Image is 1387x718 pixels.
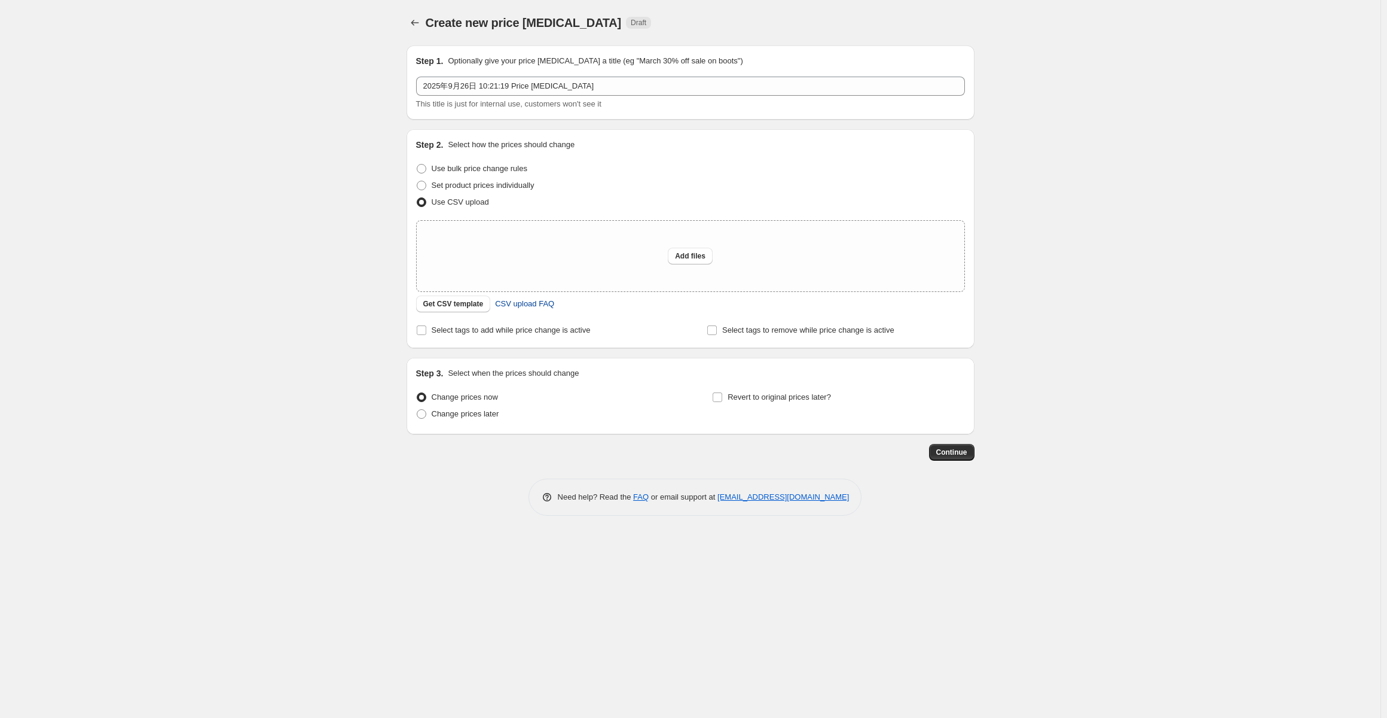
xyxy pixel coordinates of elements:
span: Continue [936,448,967,457]
span: Change prices later [432,409,499,418]
span: or email support at [649,492,717,501]
span: Draft [631,18,646,28]
span: This title is just for internal use, customers won't see it [416,99,601,108]
span: Use CSV upload [432,197,489,206]
span: CSV upload FAQ [495,298,554,310]
span: Change prices now [432,393,498,401]
h2: Step 1. [416,55,444,67]
span: Add files [675,251,705,261]
span: Select tags to add while price change is active [432,325,591,334]
h2: Step 3. [416,367,444,379]
span: Use bulk price change rules [432,164,527,173]
p: Select when the prices should change [448,367,579,379]
span: Get CSV template [423,299,484,309]
a: [EMAIL_ADDRESS][DOMAIN_NAME] [717,492,849,501]
p: Optionally give your price [MEDICAL_DATA] a title (eg "March 30% off sale on boots") [448,55,743,67]
button: Get CSV template [416,296,491,312]
button: Continue [929,444,974,461]
a: CSV upload FAQ [488,294,561,314]
span: Revert to original prices later? [728,393,831,401]
a: FAQ [633,492,649,501]
h2: Step 2. [416,139,444,151]
span: Create new price [MEDICAL_DATA] [426,16,622,29]
button: Add files [668,248,713,264]
span: Set product prices individually [432,181,534,190]
button: Price change jobs [407,14,423,31]
input: 30% off holiday sale [416,77,965,96]
span: Select tags to remove while price change is active [722,325,894,334]
p: Select how the prices should change [448,139,575,151]
span: Need help? Read the [558,492,634,501]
